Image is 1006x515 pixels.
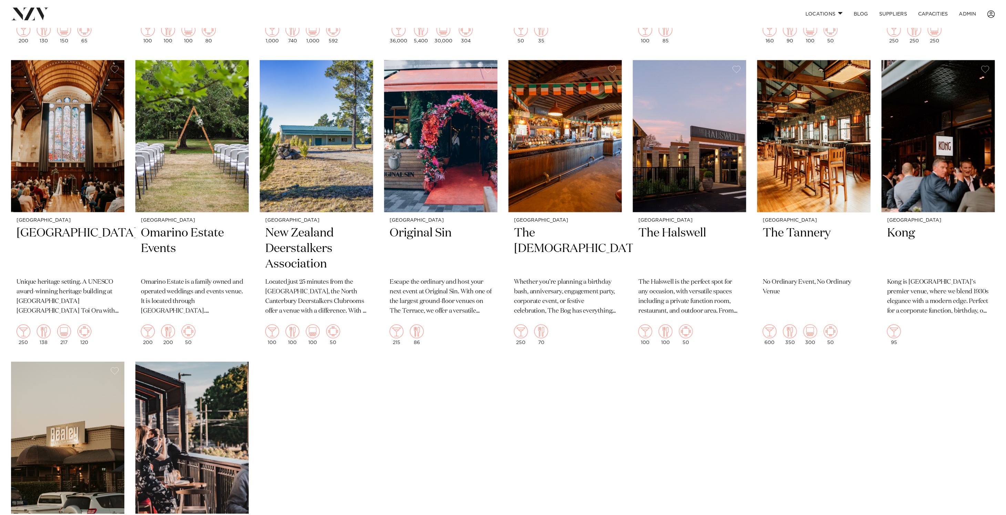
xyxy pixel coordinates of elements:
small: [GEOGRAPHIC_DATA] [887,218,989,223]
div: 250 [928,23,942,43]
a: BLOG [848,7,874,21]
div: 600 [763,324,777,345]
img: dining.png [534,23,548,37]
div: 5,400 [414,23,428,43]
div: 100 [286,324,299,345]
img: meeting.png [326,324,340,338]
div: 30,000 [434,23,452,43]
small: [GEOGRAPHIC_DATA] [763,218,865,223]
img: theatre.png [57,23,71,37]
img: cocktail.png [514,324,528,338]
img: cocktail.png [390,324,403,338]
div: 130 [37,23,51,43]
img: dining.png [161,23,175,37]
div: 215 [390,324,403,345]
p: Unique heritage setting. A UNESCO award-winning heritage building at [GEOGRAPHIC_DATA] [GEOGRAPHI... [17,277,119,316]
small: [GEOGRAPHIC_DATA] [17,218,119,223]
img: dining.png [414,23,428,37]
div: 217 [57,324,71,345]
img: cocktail.png [265,324,279,338]
img: cocktail.png [763,324,777,338]
div: 100 [803,23,817,43]
img: meeting.png [459,23,473,37]
p: The Halswell is the perfect spot for any occasion, with versatile spaces including a private func... [638,277,741,316]
a: [GEOGRAPHIC_DATA] Omarino Estate Events Omarino Estate is a family owned and operated weddings an... [135,60,249,351]
small: [GEOGRAPHIC_DATA] [265,218,368,223]
div: 50 [514,23,528,43]
h2: Original Sin [390,225,492,272]
div: 100 [638,23,652,43]
img: meeting.png [326,23,340,37]
img: theatre.png [437,23,450,37]
p: Located just 25 minutes from the [GEOGRAPHIC_DATA], the North Canterbury Deerstalkers Clubrooms o... [265,277,368,316]
h2: [GEOGRAPHIC_DATA] [17,225,119,272]
img: dining.png [286,324,299,338]
img: dining.png [783,23,797,37]
div: 70 [534,324,548,345]
a: Locations [800,7,848,21]
img: dining.png [286,23,299,37]
div: 740 [286,23,299,43]
img: cocktail.png [638,23,652,37]
h2: New Zealand Deerstalkers Association [265,225,368,272]
p: No Ordinary Event, No Ordinary Venue [763,277,865,297]
div: 100 [638,324,652,345]
small: [GEOGRAPHIC_DATA] [141,218,243,223]
div: 250 [887,23,901,43]
h2: The Halswell [638,225,741,272]
small: [GEOGRAPHIC_DATA] [390,218,492,223]
img: nzv-logo.png [11,8,49,20]
img: cocktail.png [17,23,30,37]
div: 100 [141,23,155,43]
div: 160 [763,23,777,43]
a: [GEOGRAPHIC_DATA] Original Sin Escape the ordinary and host your next event at Original Sin. With... [384,60,497,351]
a: [GEOGRAPHIC_DATA] New Zealand Deerstalkers Association Located just 25 minutes from the [GEOGRAPH... [260,60,373,351]
h2: Omarino Estate Events [141,225,243,272]
img: theatre.png [182,23,195,37]
img: cocktail.png [514,23,528,37]
img: dining.png [37,324,51,338]
img: cocktail.png [141,23,155,37]
img: cocktail.png [265,23,279,37]
a: Capacities [913,7,954,21]
div: 138 [37,324,51,345]
div: 95 [887,324,901,345]
div: 35 [534,23,548,43]
div: 65 [78,23,91,43]
a: [GEOGRAPHIC_DATA] [GEOGRAPHIC_DATA] Unique heritage setting. A UNESCO award-winning heritage buil... [11,60,124,351]
div: 592 [326,23,340,43]
div: 250 [514,324,528,345]
img: dining.png [410,324,424,338]
div: 200 [17,23,30,43]
p: Whether you’re planning a birthday bash, anniversary, engagement party, corporate event, or festi... [514,277,616,316]
a: ADMIN [954,7,982,21]
img: meeting.png [824,324,838,338]
div: 100 [306,324,320,345]
img: meeting.png [182,324,195,338]
div: 80 [202,23,216,43]
img: meeting.png [78,23,91,37]
small: [GEOGRAPHIC_DATA] [514,218,616,223]
div: 100 [182,23,195,43]
img: cocktail.png [392,23,406,37]
p: Kong is [GEOGRAPHIC_DATA]’s premier venue, where we blend 1930s elegance with a modern edge. Perf... [887,277,989,316]
img: dining.png [37,23,51,37]
div: 100 [161,23,175,43]
img: cocktail.png [638,324,652,338]
div: 250 [907,23,921,43]
img: cocktail.png [887,324,901,338]
small: [GEOGRAPHIC_DATA] [638,218,741,223]
img: cocktail.png [17,324,30,338]
h2: The Tannery [763,225,865,272]
div: 350 [783,324,797,345]
a: SUPPLIERS [874,7,913,21]
img: dining.png [659,324,673,338]
div: 86 [410,324,424,345]
img: cocktail.png [887,23,901,37]
div: 1,000 [306,23,320,43]
img: theatre.png [306,324,320,338]
img: meeting.png [202,23,216,37]
img: meeting.png [824,23,838,37]
img: meeting.png [78,324,91,338]
div: 36,000 [390,23,407,43]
